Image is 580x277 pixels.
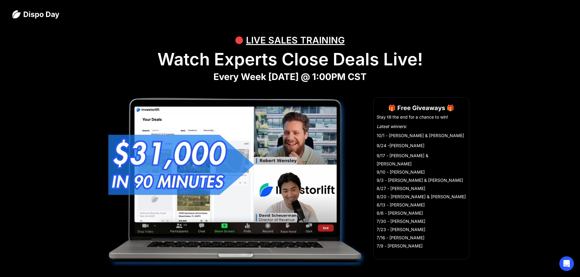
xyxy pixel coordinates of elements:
[246,31,345,49] div: LIVE SALES TRAINING
[377,141,466,150] li: 9/24 -[PERSON_NAME]
[377,151,466,250] li: 9/17 - [PERSON_NAME] & [PERSON_NAME] 9/10 - [PERSON_NAME] 9/3 - [PERSON_NAME] & [PERSON_NAME] 8/2...
[377,124,407,129] em: Latest winners:
[559,256,574,271] div: Open Intercom Messenger
[377,114,466,120] li: Stay till the end for a chance to win!
[377,131,466,140] li: 10/1 - [PERSON_NAME] & [PERSON_NAME]
[12,49,568,70] h1: Watch Experts Close Deals Live!
[213,71,367,82] strong: Every Week [DATE] @ 1:00PM CST
[388,104,454,112] strong: 🎁 Free Giveaways 🎁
